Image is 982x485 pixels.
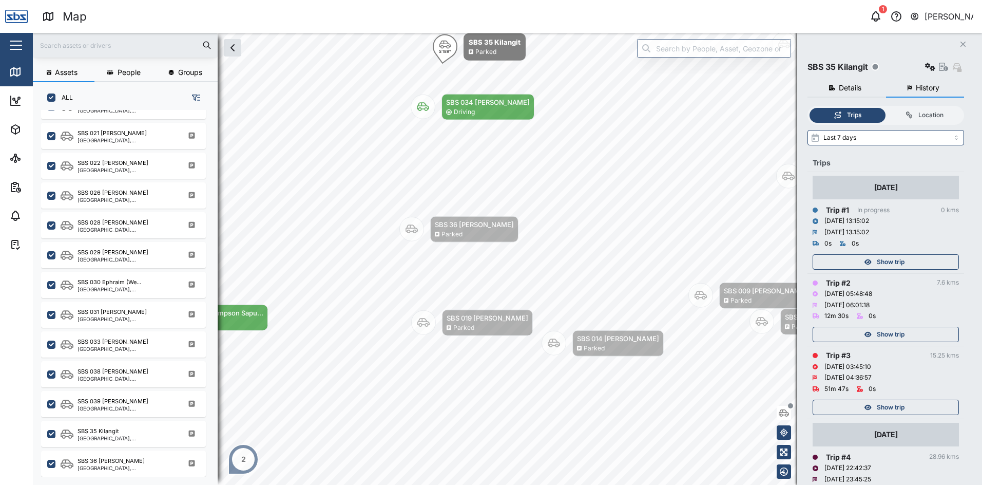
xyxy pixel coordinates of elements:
[824,228,869,237] div: [DATE] 13:15:02
[41,110,217,477] div: grid
[824,311,849,321] div: 12m 30s
[78,338,148,346] div: SBS 033 [PERSON_NAME]
[411,310,533,336] div: Map marker
[929,452,959,462] div: 28.96 kms
[925,10,974,23] div: [PERSON_NAME]
[453,323,474,333] div: Parked
[807,130,964,145] input: Select range
[824,301,870,310] div: [DATE] 06:01:18
[724,286,813,296] div: SBS 009 [PERSON_NAME]...
[877,400,904,415] span: Show trip
[181,308,263,318] div: SBS 025 Campson Sapu...
[39,38,211,53] input: Search assets or drivers
[27,124,59,135] div: Assets
[78,129,147,138] div: SBS 021 [PERSON_NAME]
[877,327,904,342] span: Show trip
[78,197,176,202] div: [GEOGRAPHIC_DATA], [GEOGRAPHIC_DATA]
[824,475,871,484] div: [DATE] 23:45:25
[749,309,873,335] div: Map marker
[78,138,176,143] div: [GEOGRAPHIC_DATA], [GEOGRAPHIC_DATA]
[813,254,959,270] button: Show trip
[27,239,55,250] div: Tasks
[78,257,176,262] div: [GEOGRAPHIC_DATA], [GEOGRAPHIC_DATA]
[33,33,982,485] canvas: Map
[824,373,872,383] div: [DATE] 04:36:57
[78,278,141,287] div: SBS 030 Ephraim (We...
[55,94,73,102] label: ALL
[78,346,176,351] div: [GEOGRAPHIC_DATA], [GEOGRAPHIC_DATA]
[941,206,959,215] div: 0 kms
[78,287,176,292] div: [GEOGRAPHIC_DATA], [GEOGRAPHIC_DATA]
[27,210,59,221] div: Alarms
[78,167,176,173] div: [GEOGRAPHIC_DATA], [GEOGRAPHIC_DATA]
[910,9,974,24] button: [PERSON_NAME]
[55,69,78,76] span: Assets
[826,204,849,216] div: Trip # 1
[542,330,664,357] div: Map marker
[447,313,528,323] div: SBS 019 [PERSON_NAME]
[874,182,898,193] div: [DATE]
[937,278,959,288] div: 7.6 kms
[577,333,659,344] div: SBS 014 [PERSON_NAME]
[879,5,887,13] div: 1
[439,49,451,53] div: S 189°
[813,327,959,342] button: Show trip
[78,367,148,376] div: SBS 038 [PERSON_NAME]
[454,107,475,117] div: Driving
[78,308,147,316] div: SBS 031 [PERSON_NAME]
[688,283,818,309] div: Map marker
[930,351,959,361] div: 15.25 kms
[869,311,876,321] div: 0s
[785,312,868,322] div: SBS 022 [PERSON_NAME]
[228,444,259,475] div: Map marker
[118,69,141,76] span: People
[78,248,148,257] div: SBS 029 [PERSON_NAME]
[78,397,148,406] div: SBS 039 [PERSON_NAME]
[78,427,119,436] div: SBS 35 Kilangit
[807,61,868,73] div: SBS 35 Kilangit
[792,322,813,332] div: Parked
[411,94,534,120] div: Map marker
[824,216,869,226] div: [DATE] 13:15:02
[435,219,514,230] div: SBS 36 [PERSON_NAME]
[826,277,851,289] div: Trip # 2
[399,216,518,242] div: Map marker
[78,376,176,381] div: [GEOGRAPHIC_DATA], [GEOGRAPHIC_DATA]
[178,69,202,76] span: Groups
[78,457,145,465] div: SBS 36 [PERSON_NAME]
[874,429,898,440] div: [DATE]
[776,163,899,190] div: Map marker
[826,452,851,463] div: Trip # 4
[813,400,959,415] button: Show trip
[637,39,791,58] input: Search by People, Asset, Geozone or Place
[824,362,871,372] div: [DATE] 03:45:10
[469,37,521,47] div: SBS 35 Kilangit
[877,255,904,269] span: Show trip
[918,110,944,120] div: Location
[446,97,530,107] div: SBS 034 [PERSON_NAME]
[584,344,605,353] div: Parked
[852,239,859,249] div: 0s
[27,181,62,193] div: Reports
[730,296,752,306] div: Parked
[869,384,876,394] div: 0s
[826,350,851,361] div: Trip # 3
[847,110,861,120] div: Trips
[27,153,51,164] div: Sites
[78,465,176,471] div: [GEOGRAPHIC_DATA], [GEOGRAPHIC_DATA]
[78,108,176,113] div: [GEOGRAPHIC_DATA], [GEOGRAPHIC_DATA]
[78,436,176,441] div: [GEOGRAPHIC_DATA], [GEOGRAPHIC_DATA]
[857,206,890,215] div: In progress
[824,289,872,299] div: [DATE] 05:48:48
[63,8,87,26] div: Map
[839,84,861,91] span: Details
[78,227,176,232] div: [GEOGRAPHIC_DATA], [GEOGRAPHIC_DATA]
[78,406,176,411] div: [GEOGRAPHIC_DATA], [GEOGRAPHIC_DATA]
[78,218,148,227] div: SBS 028 [PERSON_NAME]
[27,66,50,78] div: Map
[241,454,246,465] div: 2
[441,230,463,239] div: Parked
[78,159,148,167] div: SBS 022 [PERSON_NAME]
[5,5,28,28] img: Main Logo
[78,189,148,197] div: SBS 026 [PERSON_NAME]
